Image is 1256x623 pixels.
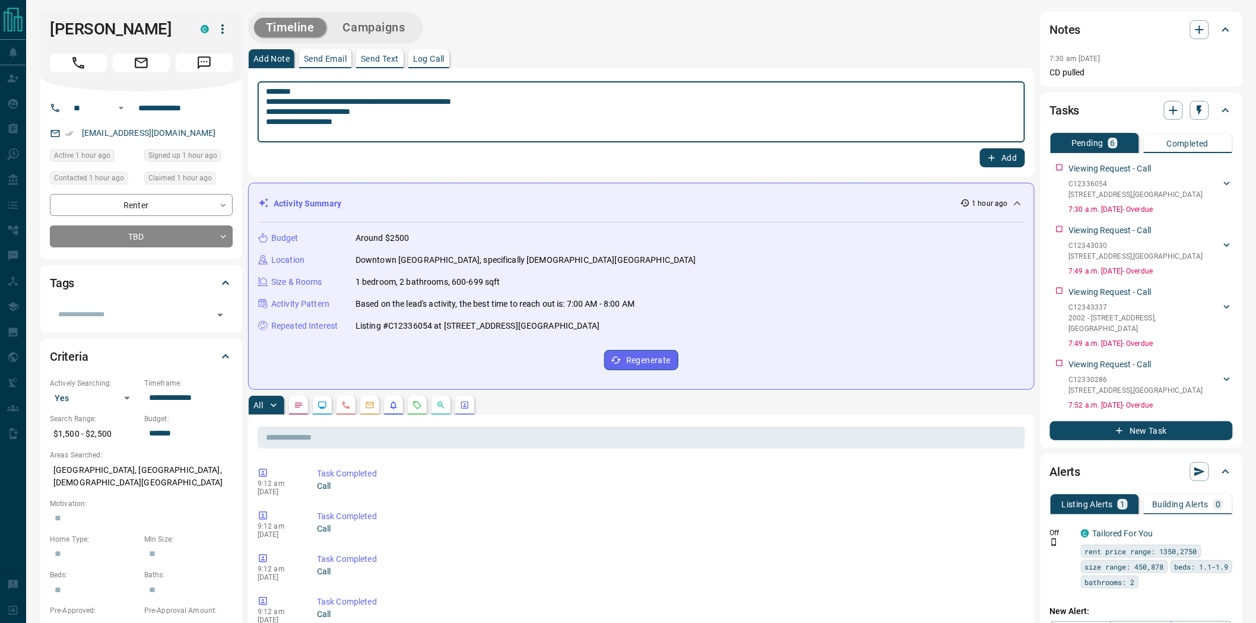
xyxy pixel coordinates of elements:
p: Budget: [144,414,233,424]
h2: Criteria [50,347,88,366]
p: Activity Pattern [271,298,329,310]
p: Areas Searched: [50,450,233,460]
button: Open [212,307,229,323]
div: Activity Summary1 hour ago [258,193,1025,215]
p: Timeframe: [144,378,233,389]
p: Task Completed [317,468,1020,480]
svg: Opportunities [436,401,446,410]
div: Tags [50,269,233,297]
button: Add [980,148,1025,167]
div: condos.ca [1081,529,1089,538]
button: Timeline [254,18,326,37]
p: 9:12 am [258,608,299,616]
p: Call [317,565,1020,578]
p: 7:30 am [DATE] [1050,55,1100,63]
div: C12330286[STREET_ADDRESS],[GEOGRAPHIC_DATA] [1069,372,1233,398]
a: Tailored For You [1093,529,1153,538]
p: Home Type: [50,534,138,545]
svg: Lead Browsing Activity [318,401,327,410]
div: Sat Aug 16 2025 [144,171,233,188]
p: Task Completed [317,553,1020,565]
h2: Tags [50,274,74,293]
p: C12343337 [1069,302,1221,313]
p: Completed [1167,139,1209,148]
p: [GEOGRAPHIC_DATA], [GEOGRAPHIC_DATA], [DEMOGRAPHIC_DATA][GEOGRAPHIC_DATA] [50,460,233,492]
p: Call [317,608,1020,621]
svg: Notes [294,401,303,410]
p: Viewing Request - Call [1069,163,1152,175]
p: Send Email [304,55,347,63]
div: Sat Aug 16 2025 [144,149,233,166]
p: Send Text [361,55,399,63]
p: Add Note [253,55,290,63]
span: Contacted 1 hour ago [54,172,124,184]
svg: Calls [341,401,351,410]
p: Downtown [GEOGRAPHIC_DATA], specifically [DEMOGRAPHIC_DATA][GEOGRAPHIC_DATA] [356,254,696,266]
p: Off [1050,527,1074,538]
div: Renter [50,194,233,216]
div: Yes [50,389,138,408]
p: 6 [1111,139,1115,147]
p: 7:30 a.m. [DATE] - Overdue [1069,204,1233,215]
h1: [PERSON_NAME] [50,20,183,39]
p: CD pulled [1050,66,1233,79]
p: 7:49 a.m. [DATE] - Overdue [1069,266,1233,276]
span: Message [176,53,233,72]
p: [STREET_ADDRESS] , [GEOGRAPHIC_DATA] [1069,251,1203,262]
div: Alerts [1050,457,1233,486]
p: C12343030 [1069,240,1203,251]
svg: Listing Alerts [389,401,398,410]
p: All [253,401,263,409]
div: C12343030[STREET_ADDRESS],[GEOGRAPHIC_DATA] [1069,238,1233,264]
p: Budget [271,232,299,244]
p: [DATE] [258,488,299,496]
p: Task Completed [317,596,1020,608]
p: Building Alerts [1153,500,1209,508]
span: Email [113,53,170,72]
p: Task Completed [317,510,1020,523]
p: Around $2500 [356,232,410,244]
button: Regenerate [604,350,678,370]
span: Signed up 1 hour ago [148,150,217,161]
p: Actively Searching: [50,378,138,389]
div: C12336054[STREET_ADDRESS],[GEOGRAPHIC_DATA] [1069,176,1233,202]
p: Listing Alerts [1062,500,1114,508]
p: Search Range: [50,414,138,424]
p: Based on the lead's activity, the best time to reach out is: 7:00 AM - 8:00 AM [356,298,635,310]
div: TBD [50,225,233,247]
div: C123433372002 - [STREET_ADDRESS],[GEOGRAPHIC_DATA] [1069,300,1233,336]
p: Call [317,523,1020,535]
div: Notes [1050,15,1233,44]
button: Open [114,101,128,115]
p: Beds: [50,570,138,580]
p: [DATE] [258,530,299,539]
p: Pending [1071,139,1103,147]
p: [STREET_ADDRESS] , [GEOGRAPHIC_DATA] [1069,189,1203,200]
p: Motivation: [50,498,233,509]
p: 1 [1120,500,1125,508]
svg: Emails [365,401,375,410]
p: [STREET_ADDRESS] , [GEOGRAPHIC_DATA] [1069,385,1203,396]
p: New Alert: [1050,605,1233,618]
div: Tasks [1050,96,1233,125]
p: 9:12 am [258,565,299,573]
button: Campaigns [331,18,417,37]
p: Viewing Request - Call [1069,224,1152,237]
p: C12336054 [1069,179,1203,189]
div: Criteria [50,342,233,371]
p: Baths: [144,570,233,580]
p: 9:12 am [258,522,299,530]
h2: Alerts [1050,462,1081,481]
p: Call [317,480,1020,492]
p: Pre-Approved: [50,605,138,616]
svg: Push Notification Only [1050,538,1058,546]
p: Size & Rooms [271,276,322,288]
a: [EMAIL_ADDRESS][DOMAIN_NAME] [82,128,216,138]
p: Listing #C12336054 at [STREET_ADDRESS][GEOGRAPHIC_DATA] [356,320,600,332]
p: Viewing Request - Call [1069,358,1152,371]
span: Claimed 1 hour ago [148,172,212,184]
p: 7:52 a.m. [DATE] - Overdue [1069,400,1233,411]
p: Activity Summary [274,198,341,210]
p: $1,500 - $2,500 [50,424,138,444]
h2: Notes [1050,20,1081,39]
